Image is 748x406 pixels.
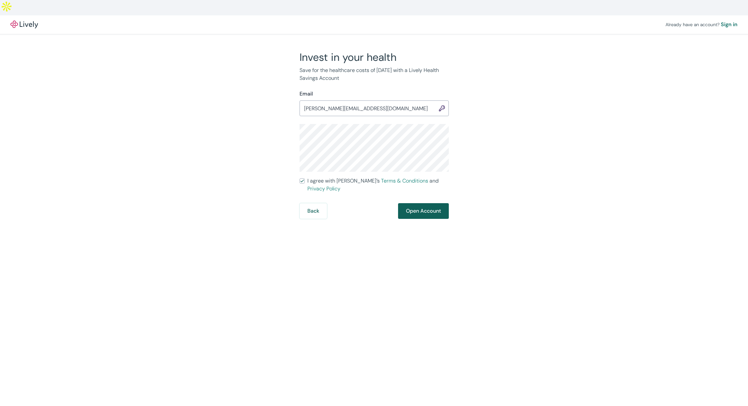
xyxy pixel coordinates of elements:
span: I agree with [PERSON_NAME]’s and [307,177,449,193]
h2: Invest in your health [300,51,449,64]
img: Lively [10,21,38,28]
p: Save for the healthcare costs of [DATE] with a Lively Health Savings Account [300,66,449,82]
label: Email [300,90,313,98]
div: Already have an account? [666,21,738,28]
a: Terms & Conditions [381,177,428,184]
a: Privacy Policy [307,185,340,192]
a: Sign in [721,21,738,28]
a: LivelyLively [10,21,38,28]
button: Back [300,203,327,219]
button: Open Account [398,203,449,219]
